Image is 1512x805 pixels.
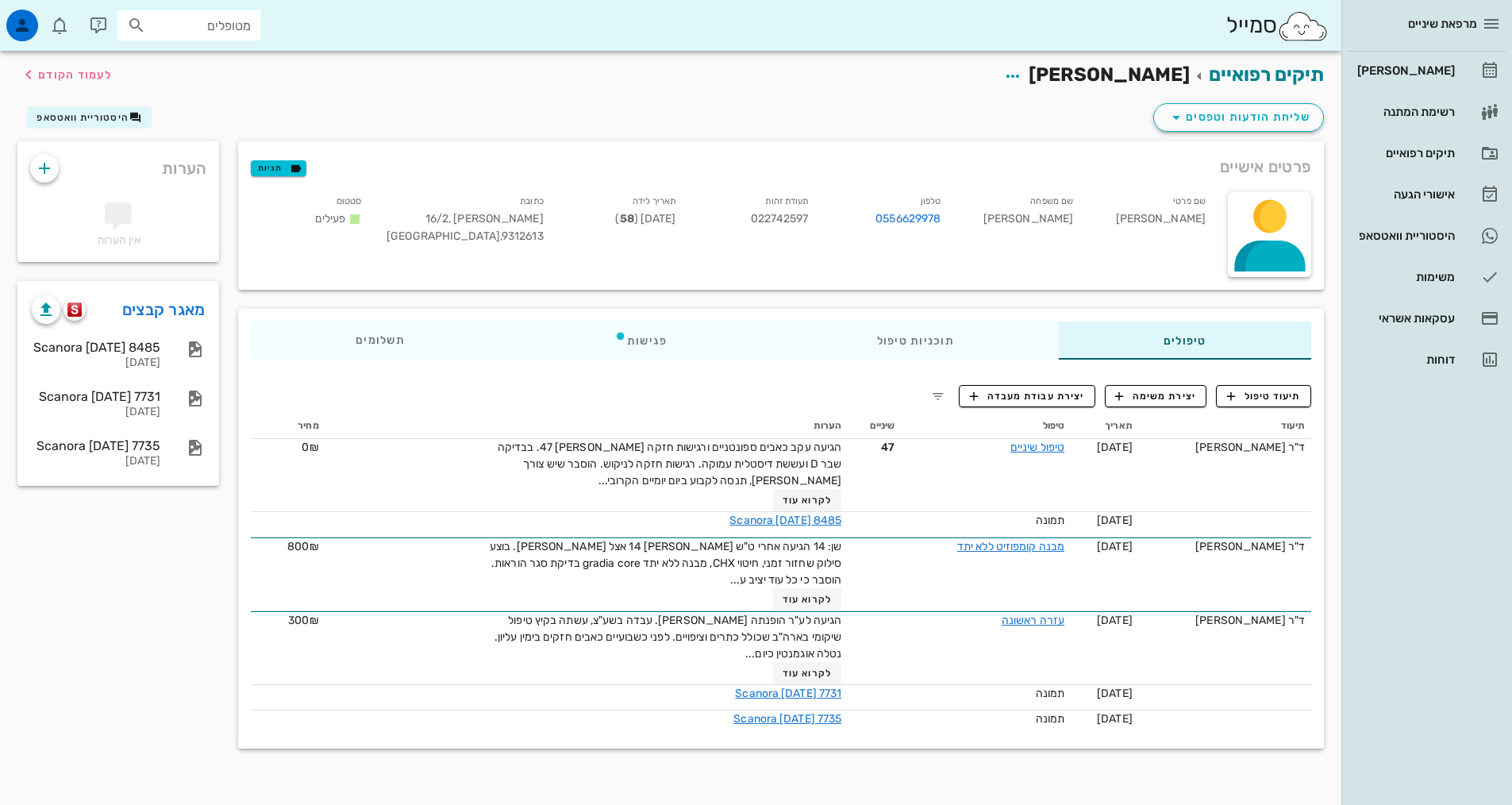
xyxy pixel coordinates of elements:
[1220,154,1311,179] span: פרטים אישיים
[1354,106,1455,118] div: רשימת המתנה
[783,594,832,605] span: לקרוא עוד
[1167,108,1310,127] span: שליחת הודעות וטפסים
[288,614,318,627] span: 300₪
[1036,687,1065,700] span: תמונה
[751,212,809,225] span: 022742597
[1105,385,1207,407] button: יצירת משימה
[1216,385,1311,407] button: תיעוד טיפול
[19,60,112,89] button: לעמוד הקודם
[1354,147,1455,160] div: תיקים רפואיים
[953,189,1086,255] div: [PERSON_NAME]
[1010,441,1064,454] a: טיפול שיניים
[520,196,544,206] small: כתובת
[1036,712,1065,726] span: תמונה
[32,455,160,468] div: [DATE]
[63,299,86,321] button: scanora logo
[32,438,160,453] div: Scanora [DATE] 7735
[251,414,325,439] th: מחיר
[1097,614,1133,627] span: [DATE]
[1348,134,1506,172] a: תיקים רפואיים
[957,540,1064,553] a: מבנה קומפוזיט ללא יתד
[1408,17,1477,31] span: מרפאת שיניים
[425,212,544,225] span: [PERSON_NAME] 16/2
[37,112,129,123] span: היסטוריית וואטסאפ
[494,614,841,661] span: הגיעה לע"ר הופנתה [PERSON_NAME]. עבדה בשע"צ, עשתה בקיץ טיפול שיקומי בארה"ב שכולל כתרים וציפויים. ...
[970,389,1084,403] span: יצירת עבודת מעבדה
[959,385,1095,407] button: יצירת עבודת מעבדה
[854,439,895,456] span: 47
[875,210,941,228] a: 0556629978
[1348,341,1506,379] a: דוחות
[765,196,808,206] small: תעודת זהות
[325,414,848,439] th: הערות
[251,160,306,176] button: תגיות
[848,414,901,439] th: שיניים
[773,489,842,511] button: לקרוא עוד
[1030,196,1073,206] small: שם משפחה
[387,229,502,243] span: [GEOGRAPHIC_DATA]
[1348,52,1506,90] a: [PERSON_NAME]
[1226,9,1329,43] div: סמייל
[633,196,676,206] small: תאריך לידה
[1145,612,1305,629] div: ד"ר [PERSON_NAME]
[1059,322,1311,360] div: טיפולים
[1348,258,1506,296] a: משימות
[733,712,841,726] a: Scanora [DATE] 7735
[1354,353,1455,366] div: דוחות
[1097,514,1133,527] span: [DATE]
[783,495,832,506] span: לקרוא עוד
[620,212,634,225] strong: 58
[502,229,544,243] span: 9312613
[1153,103,1324,132] button: שליחת הודעות וטפסים
[448,212,451,225] span: ,
[490,540,841,587] span: שן: 14 הגיעה אחרי ט"ש [PERSON_NAME] 14 אצל [PERSON_NAME]. בוצע סילוק שחזור זמני, חיטוי CHX, מבנה ...
[67,302,83,317] img: scanora logo
[1354,312,1455,325] div: עסקאות אשראי
[1348,175,1506,214] a: אישורי הגעה
[510,322,772,360] div: פגישות
[1173,196,1206,206] small: שם פרטי
[1002,614,1064,627] a: עזרה ראשונה
[498,441,841,487] span: הגיעה עקב כאבים ספונטניים ורגישות חזקה [PERSON_NAME] 47. בבדיקה שבר D ועששת דיסטלית עמוקה. רגישות...
[1145,439,1305,456] div: ד"ר [PERSON_NAME]
[1348,217,1506,255] a: תגהיסטוריית וואטסאפ
[773,588,842,610] button: לקרוא עוד
[1348,299,1506,337] a: עסקאות אשראי
[1097,687,1133,700] span: [DATE]
[921,196,941,206] small: טלפון
[1354,229,1455,242] div: היסטוריית וואטסאפ
[783,668,832,679] span: לקרוא עוד
[287,540,318,553] span: 800₪
[27,106,152,129] button: היסטוריית וואטסאפ
[1277,10,1329,42] img: SmileCloud logo
[1139,414,1311,439] th: תיעוד
[772,322,1059,360] div: תוכניות טיפול
[1029,64,1190,86] span: [PERSON_NAME]
[122,297,206,322] a: מאגר קבצים
[356,335,405,346] span: תשלומים
[337,196,362,206] small: סטטוס
[315,212,346,225] span: פעילים
[1097,712,1133,726] span: [DATE]
[1071,414,1139,439] th: תאריך
[302,441,318,454] span: 0₪
[1354,271,1455,283] div: משימות
[729,514,841,527] a: Scanora [DATE] 8485
[258,161,299,175] span: תגיות
[1036,514,1065,527] span: תמונה
[1348,93,1506,131] a: רשימת המתנה
[97,233,140,247] span: אין הערות
[773,662,842,684] button: לקרוא עוד
[500,229,502,243] span: ,
[1097,441,1133,454] span: [DATE]
[1209,64,1324,86] a: תיקים רפואיים
[1227,389,1301,403] span: תיעוד טיפול
[32,340,160,355] div: Scanora [DATE] 8485
[32,356,160,370] div: [DATE]
[38,68,112,82] span: לעמוד הקודם
[735,687,841,700] a: Scanora [DATE] 7731
[1354,64,1455,77] div: [PERSON_NAME]
[1097,540,1133,553] span: [DATE]
[902,414,1071,439] th: טיפול
[47,13,56,22] span: תג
